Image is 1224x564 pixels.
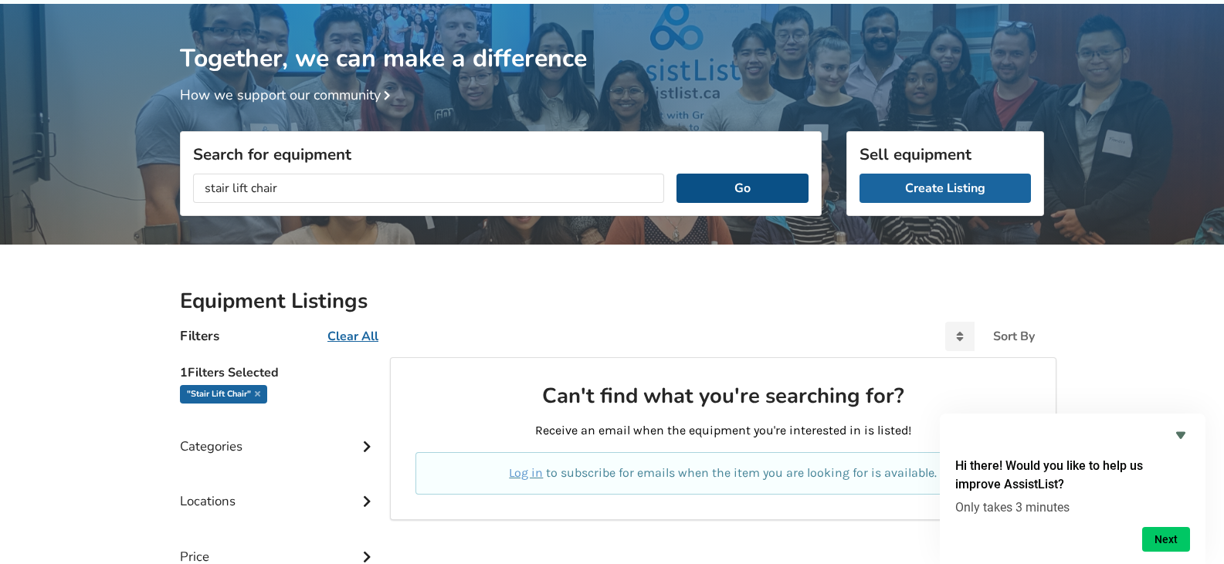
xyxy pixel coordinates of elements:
[993,330,1035,343] div: Sort By
[193,174,664,203] input: I am looking for...
[180,385,267,404] div: "stair lift chair"
[955,457,1190,494] h2: Hi there! Would you like to help us improve AssistList?
[860,174,1031,203] a: Create Listing
[180,357,378,385] h5: 1 Filters Selected
[955,426,1190,552] div: Hi there! Would you like to help us improve AssistList?
[1171,426,1190,444] button: Hide survey
[180,86,396,104] a: How we support our community
[180,4,1044,74] h1: Together, we can make a difference
[193,144,809,164] h3: Search for equipment
[434,464,1012,482] p: to subscribe for emails when the item you are looking for is available.
[676,174,809,203] button: Go
[180,288,1044,315] h2: Equipment Listings
[860,144,1031,164] h3: Sell equipment
[180,462,378,517] div: Locations
[1142,527,1190,552] button: Next question
[180,327,219,345] h4: Filters
[180,407,378,462] div: Categories
[415,383,1031,410] h2: Can't find what you're searching for?
[415,422,1031,440] p: Receive an email when the equipment you're interested in is listed!
[327,328,378,345] u: Clear All
[509,465,543,480] a: Log in
[955,500,1190,515] p: Only takes 3 minutes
